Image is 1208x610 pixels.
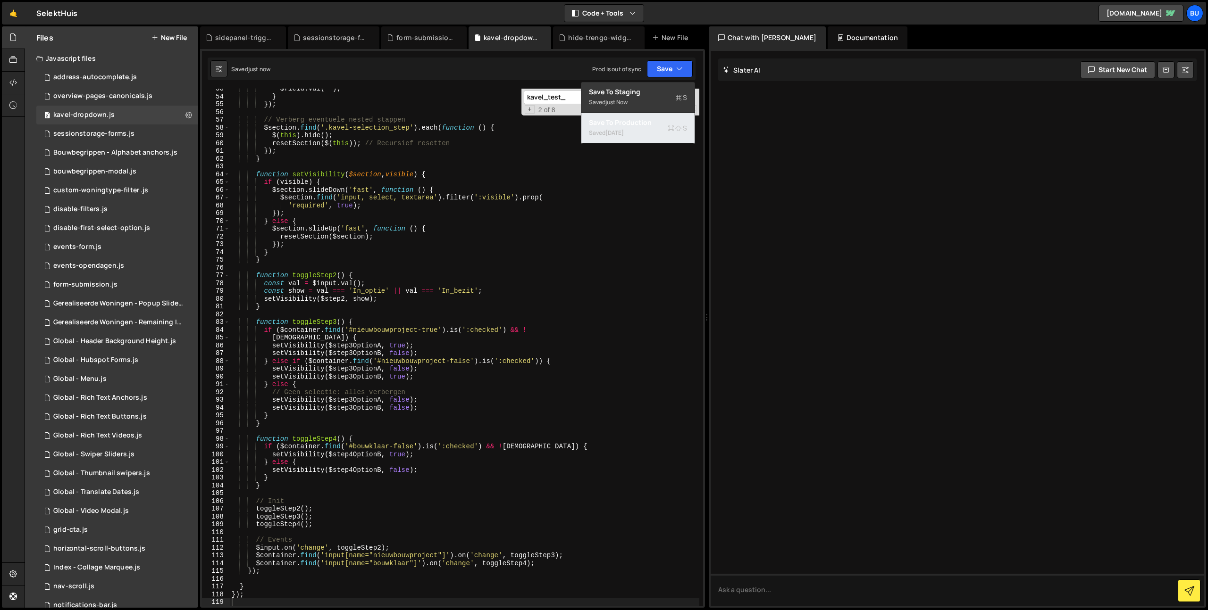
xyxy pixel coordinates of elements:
[202,520,230,528] div: 109
[202,380,230,388] div: 91
[568,33,633,42] div: hide-trengo-widget.css
[53,92,152,100] div: overview-pages-canonicals.js
[202,108,230,116] div: 56
[202,474,230,482] div: 103
[202,451,230,459] div: 100
[202,209,230,217] div: 69
[36,200,198,219] div: 3807/9534.js
[53,601,117,610] div: notifications-bar.js
[53,469,150,478] div: Global - Thumbnail swipers.js
[202,326,230,334] div: 84
[202,412,230,420] div: 95
[202,217,230,225] div: 70
[202,435,230,443] div: 98
[202,544,230,552] div: 112
[202,388,230,396] div: 92
[723,66,761,74] h2: Slater AI
[202,365,230,373] div: 89
[53,507,129,515] div: Global - Video Modal.js
[53,450,134,459] div: Global - Swiper Sliders.js
[36,370,198,388] div: 3807/6686.js
[53,73,137,82] div: address-autocomplete.js
[202,178,230,186] div: 65
[36,275,198,294] div: 3807/11488.js
[1186,5,1203,22] a: Bu
[36,332,198,351] div: 3807/6684.js
[202,373,230,381] div: 90
[1099,5,1183,22] a: [DOMAIN_NAME]
[36,181,198,200] div: 3807/12245.js
[202,591,230,599] div: 118
[202,567,230,575] div: 115
[53,280,117,289] div: form-submission.js
[53,544,145,553] div: horizontal-scroll-buttons.js
[231,65,270,73] div: Saved
[36,238,198,256] div: 3807/12767.js
[202,466,230,474] div: 102
[1080,61,1155,78] button: Start new chat
[202,248,230,256] div: 74
[605,129,624,137] div: [DATE]
[53,318,184,327] div: Gerealiseerde Woningen - Remaining Images.js
[202,583,230,591] div: 117
[53,431,142,440] div: Global - Rich Text Videos.js
[202,489,230,497] div: 105
[828,26,907,49] div: Documentation
[668,124,687,133] span: S
[589,87,687,97] div: Save to Staging
[36,407,198,426] div: 3807/6690.js
[202,240,230,248] div: 73
[36,483,198,502] div: 3807/6692.js
[202,427,230,435] div: 97
[202,287,230,295] div: 79
[202,116,230,124] div: 57
[248,65,270,73] div: just now
[36,502,198,520] div: 3807/6693.js
[581,82,695,113] button: Save to StagingS Savedjust now
[36,558,198,577] div: 3807/6682.js
[202,334,230,342] div: 85
[202,497,230,505] div: 106
[202,171,230,179] div: 64
[202,505,230,513] div: 107
[202,420,230,428] div: 96
[202,132,230,140] div: 59
[36,464,198,483] div: 3807/9474.js
[202,124,230,132] div: 58
[53,148,177,157] div: Bouwbegrippen - Alphabet anchors.js
[53,412,147,421] div: Global - Rich Text Buttons.js
[202,303,230,311] div: 81
[53,356,138,364] div: Global - Hubspot Forms.js
[592,65,641,73] div: Prod is out of sync
[53,243,101,251] div: events-form.js
[202,598,230,606] div: 119
[215,33,275,42] div: sidepanel-trigger.js
[202,404,230,412] div: 94
[564,5,644,22] button: Code + Tools
[202,155,230,163] div: 62
[53,526,88,534] div: grid-cta.js
[202,458,230,466] div: 101
[53,582,94,591] div: nav-scroll.js
[2,2,25,25] a: 🤙
[53,186,148,195] div: custom-woningtype-filter .js
[36,388,198,407] div: 3807/6688.js
[202,280,230,288] div: 78
[53,224,150,232] div: disable-first-select-option.js
[202,202,230,210] div: 68
[202,311,230,319] div: 82
[53,205,108,214] div: disable-filters.js
[202,528,230,536] div: 110
[524,91,642,104] input: Search for
[589,127,687,139] div: Saved
[202,85,230,93] div: 53
[202,318,230,326] div: 83
[202,295,230,303] div: 80
[202,233,230,241] div: 72
[202,552,230,560] div: 113
[589,97,687,108] div: Saved
[303,33,368,42] div: sessionstorage-forms.js
[36,539,198,558] div: 3807/24517.js
[53,167,136,176] div: bouwbegrippen-modal.js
